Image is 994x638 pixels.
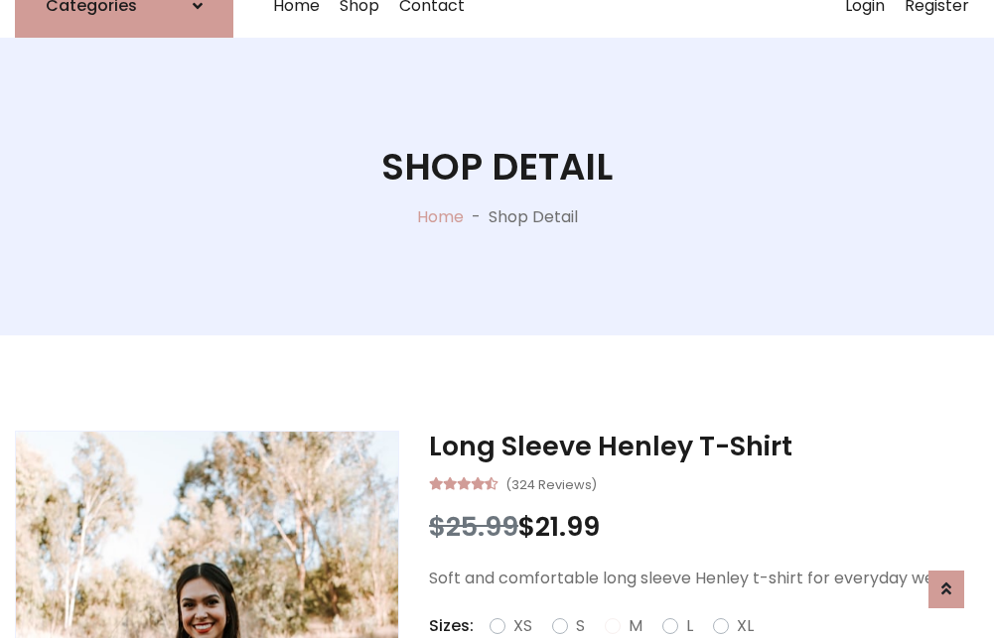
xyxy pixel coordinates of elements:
label: S [576,614,585,638]
span: 21.99 [535,508,600,545]
h3: Long Sleeve Henley T-Shirt [429,431,979,462]
label: M [629,614,642,638]
p: Sizes: [429,614,474,638]
p: Soft and comfortable long sleeve Henley t-shirt for everyday wear. [429,567,979,590]
h3: $ [429,511,979,543]
span: $25.99 [429,508,518,545]
small: (324 Reviews) [505,471,597,495]
h1: Shop Detail [381,145,613,189]
label: L [686,614,693,638]
label: XS [513,614,532,638]
a: Home [417,205,464,228]
p: - [464,205,489,229]
p: Shop Detail [489,205,578,229]
label: XL [737,614,754,638]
